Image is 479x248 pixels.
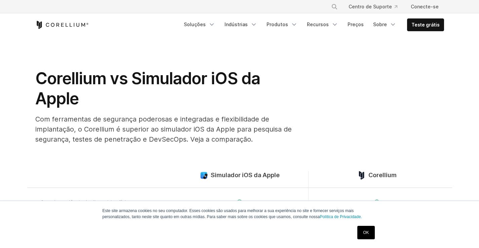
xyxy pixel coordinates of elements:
[328,1,341,13] button: Procurar
[35,115,292,143] font: Com ferramentas de segurança poderosas e integradas e flexibilidade de implantação, o Corellium é...
[180,18,444,31] div: Menu de navegação
[348,21,364,27] font: Preços
[200,171,208,180] img: compare_ios-simulator--grande
[368,171,397,179] font: Corellium
[35,21,89,29] a: Página inicial do Corellium
[373,21,387,27] font: Sobre
[211,171,280,179] font: Simulador iOS da Apple
[35,68,260,108] font: Corellium vs Simulador iOS da Apple
[41,199,132,205] font: Sem dependência de dispositivo físico
[184,21,206,27] font: Soluções
[267,21,288,27] font: Produtos
[411,22,440,28] font: Teste grátis
[323,1,444,13] div: Menu de navegação
[103,208,354,219] font: Este site armazena cookies no seu computador. Esses cookies são usados ​​para melhorar a sua expe...
[307,21,329,27] font: Recursos
[411,4,439,9] font: Conecte-se
[363,230,369,235] font: OK
[237,199,242,205] img: Marca de verificação
[225,21,248,27] font: Indústrias
[374,199,380,205] img: Marca de verificação
[320,214,362,219] a: Política de Privacidade.
[349,4,392,9] font: Centro de Suporte
[357,226,374,239] a: OK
